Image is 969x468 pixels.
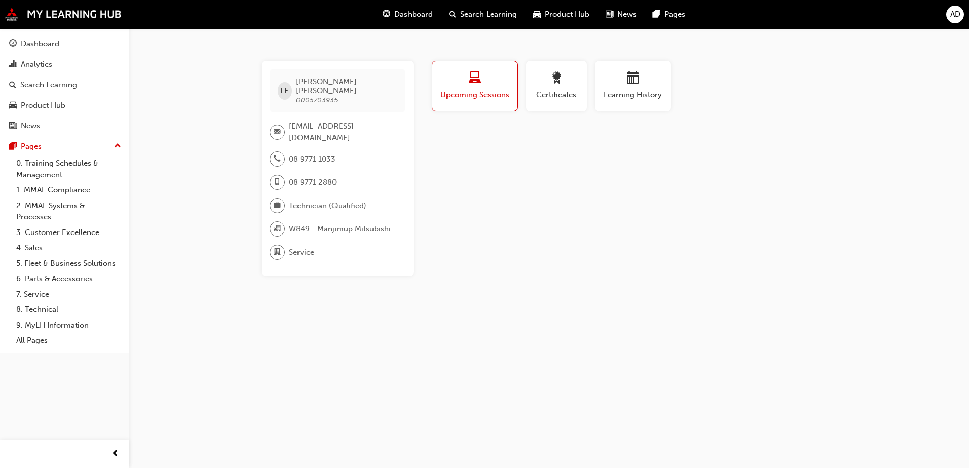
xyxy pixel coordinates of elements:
[533,8,541,21] span: car-icon
[296,96,338,104] span: 0005703935
[664,9,685,20] span: Pages
[383,8,390,21] span: guage-icon
[550,72,563,86] span: award-icon
[12,333,125,348] a: All Pages
[526,61,587,111] button: Certificates
[289,153,336,165] span: 08 9771 1033
[469,72,481,86] span: laptop-icon
[289,121,397,143] span: [EMAIL_ADDRESS][DOMAIN_NAME]
[21,120,40,132] div: News
[394,9,433,20] span: Dashboard
[627,72,639,86] span: calendar-icon
[950,9,960,20] span: AD
[606,8,613,21] span: news-icon
[274,152,281,166] span: phone-icon
[946,6,964,23] button: AD
[21,59,52,70] div: Analytics
[4,75,125,94] a: Search Learning
[12,182,125,198] a: 1. MMAL Compliance
[4,32,125,137] button: DashboardAnalyticsSearch LearningProduct HubNews
[12,287,125,302] a: 7. Service
[289,200,366,212] span: Technician (Qualified)
[449,8,456,21] span: search-icon
[603,89,663,101] span: Learning History
[9,60,17,69] span: chart-icon
[12,225,125,241] a: 3. Customer Excellence
[280,85,289,97] span: LE
[12,318,125,333] a: 9. MyLH Information
[21,38,59,50] div: Dashboard
[4,137,125,156] button: Pages
[5,8,122,21] img: mmal
[4,55,125,74] a: Analytics
[460,9,517,20] span: Search Learning
[9,101,17,110] span: car-icon
[525,4,598,25] a: car-iconProduct Hub
[289,247,314,258] span: Service
[12,240,125,256] a: 4. Sales
[9,142,17,151] span: pages-icon
[534,89,579,101] span: Certificates
[274,176,281,189] span: mobile-icon
[375,4,441,25] a: guage-iconDashboard
[4,116,125,135] a: News
[432,61,518,111] button: Upcoming Sessions
[653,8,660,21] span: pages-icon
[9,81,16,90] span: search-icon
[114,140,121,153] span: up-icon
[9,122,17,131] span: news-icon
[296,77,397,95] span: [PERSON_NAME] [PERSON_NAME]
[274,199,281,212] span: briefcase-icon
[274,126,281,139] span: email-icon
[12,198,125,225] a: 2. MMAL Systems & Processes
[617,9,637,20] span: News
[21,141,42,152] div: Pages
[9,40,17,49] span: guage-icon
[595,61,671,111] button: Learning History
[440,89,510,101] span: Upcoming Sessions
[21,100,65,111] div: Product Hub
[289,177,337,188] span: 08 9771 2880
[598,4,645,25] a: news-iconNews
[645,4,693,25] a: pages-iconPages
[4,34,125,53] a: Dashboard
[111,448,119,460] span: prev-icon
[20,79,77,91] div: Search Learning
[12,302,125,318] a: 8. Technical
[274,222,281,236] span: organisation-icon
[12,271,125,287] a: 6. Parts & Accessories
[4,96,125,115] a: Product Hub
[12,256,125,271] a: 5. Fleet & Business Solutions
[441,4,525,25] a: search-iconSearch Learning
[545,9,589,20] span: Product Hub
[12,155,125,182] a: 0. Training Schedules & Management
[289,223,391,235] span: W849 - Manjimup Mitsubishi
[274,246,281,259] span: department-icon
